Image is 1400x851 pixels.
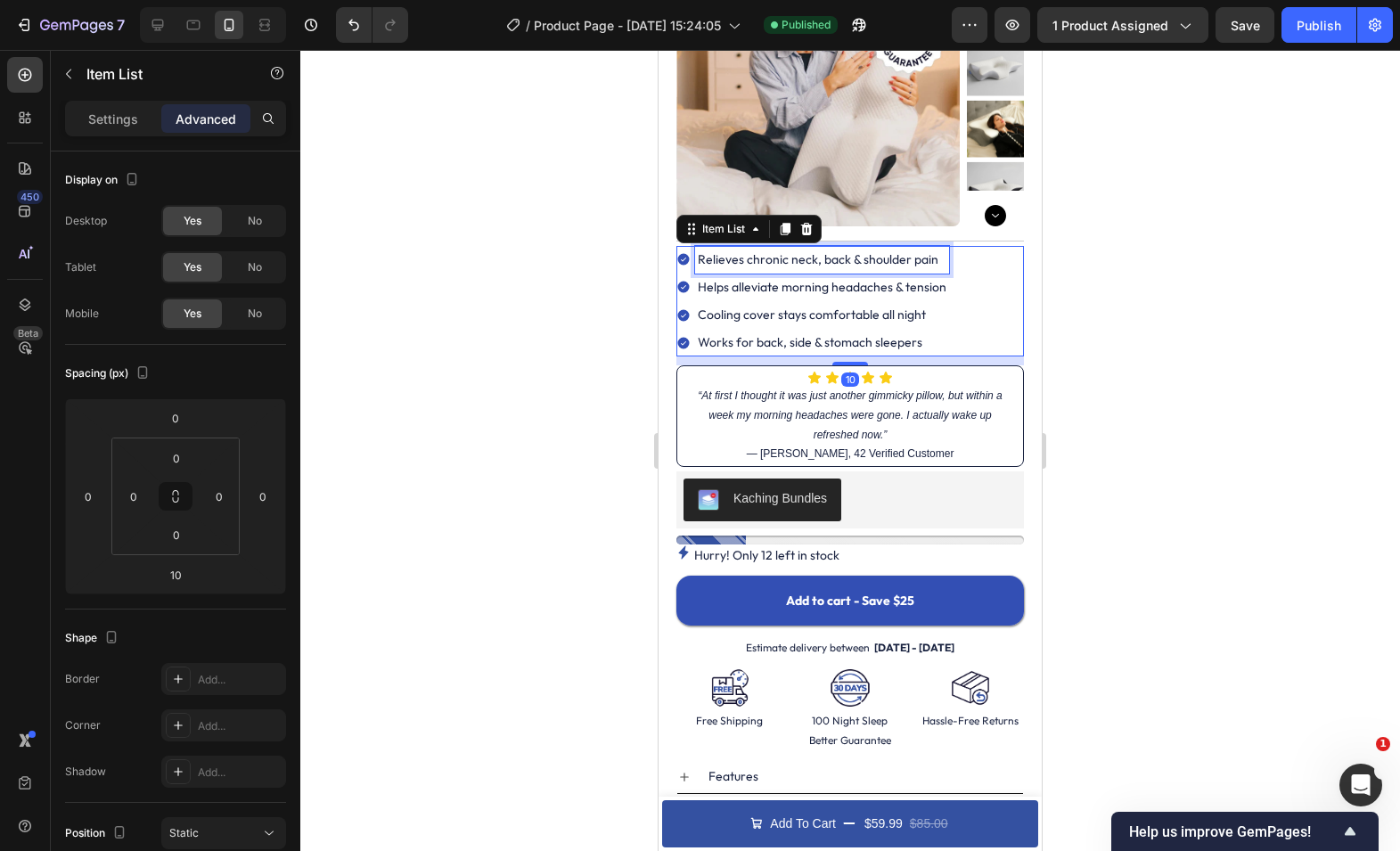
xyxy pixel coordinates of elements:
div: 450 [17,190,43,204]
div: Border [65,671,100,687]
span: 1 product assigned [1052,16,1168,35]
input: 0px [206,483,233,510]
span: Help us improve GemPages! [1129,823,1339,840]
span: Static [169,826,199,839]
div: Mobile [65,306,99,322]
span: Save [1231,18,1260,33]
span: No [248,259,262,275]
button: 7 [7,7,133,43]
span: No [248,213,262,229]
div: Add... [198,718,282,734]
span: Yes [184,213,201,229]
input: 0px [159,445,194,471]
p: Settings [88,110,138,128]
div: Tablet [65,259,96,275]
input: 0px [159,521,194,548]
div: Position [65,822,130,846]
div: Corner [65,717,101,733]
span: Yes [184,259,201,275]
span: Published [782,17,831,33]
div: Undo/Redo [336,7,408,43]
div: Desktop [65,213,107,229]
div: Beta [13,326,43,340]
span: Product Page - [DATE] 15:24:05 [534,16,721,35]
div: Add... [198,672,282,688]
div: Publish [1297,16,1341,35]
input: 10 [158,561,193,588]
p: 7 [117,14,125,36]
button: Static [161,817,286,849]
input: 0 [75,483,102,510]
div: Shadow [65,764,106,780]
button: 1 product assigned [1037,7,1208,43]
p: Item List [86,63,238,85]
input: 0 [250,483,276,510]
button: Publish [1281,7,1356,43]
input: 0px [120,483,147,510]
button: Save [1216,7,1274,43]
iframe: Design area [659,50,1042,851]
span: / [526,16,530,35]
iframe: Intercom live chat [1339,764,1382,806]
div: Add... [198,765,282,781]
span: No [248,306,262,322]
span: Yes [184,306,201,322]
div: Spacing (px) [65,362,153,386]
span: 1 [1376,737,1390,751]
p: Advanced [176,110,236,128]
div: Shape [65,626,122,651]
button: Show survey - Help us improve GemPages! [1129,821,1361,842]
div: Display on [65,168,143,192]
input: 0 [158,405,193,431]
